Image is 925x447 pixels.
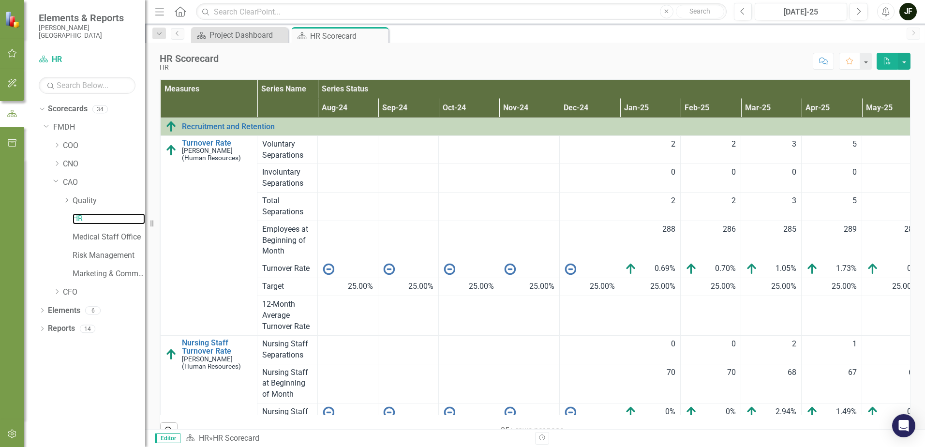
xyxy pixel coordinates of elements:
span: 0 [671,167,675,178]
span: 3 [792,195,796,207]
div: HR Scorecard [213,433,259,443]
a: COO [63,140,145,151]
span: 25.00% [832,281,857,292]
img: Above Target [686,406,697,418]
span: 25.00% [892,281,917,292]
span: 5 [852,139,857,150]
td: Double-Click to Edit [257,221,318,260]
span: 0% [907,263,917,275]
td: Double-Click to Edit [318,135,378,164]
img: Above Target [686,263,697,275]
span: Total Separations [262,195,313,218]
td: Double-Click to Edit [318,221,378,260]
img: No Information [565,263,576,275]
button: JF [899,3,917,20]
td: Double-Click to Edit [741,135,802,164]
img: Above Target [165,349,177,360]
span: 286 [723,224,736,235]
a: Medical Staff Office [73,232,145,243]
a: FMDH [53,122,145,133]
td: Double-Click to Edit [499,221,560,260]
span: 1 [852,339,857,350]
td: Double-Click to Edit [378,296,439,336]
td: Double-Click to Edit [741,164,802,193]
td: Double-Click to Edit [620,135,681,164]
td: Double-Click to Edit [257,296,318,336]
span: 0 [852,167,857,178]
span: 2 [671,195,675,207]
span: 67 [848,367,857,378]
td: Double-Click to Edit [620,335,681,364]
button: Search [676,5,724,18]
div: Open Intercom Messenger [892,414,915,437]
div: 6 [85,306,101,314]
a: CFO [63,287,145,298]
div: HR Scorecard [310,30,386,42]
span: Involuntary Separations [262,167,313,189]
td: Double-Click to Edit [620,364,681,403]
td: Double-Click to Edit [620,221,681,260]
td: Double-Click to Edit [802,164,862,193]
span: 2 [671,139,675,150]
span: 0.70% [715,263,736,275]
img: Above Target [867,263,879,275]
td: Double-Click to Edit [257,135,318,164]
span: 1.49% [836,406,857,418]
td: Double-Click to Edit [681,364,741,403]
td: Double-Click to Edit [499,164,560,193]
td: Double-Click to Edit [560,135,620,164]
td: Double-Click to Edit Right Click for Context Menu [161,135,257,335]
span: 1.73% [836,263,857,275]
td: Double-Click to Edit [257,335,318,364]
td: Double-Click to Edit [741,364,802,403]
span: Nursing Staff at Beginning of Month [262,367,313,401]
td: Double-Click to Edit [499,364,560,403]
td: Double-Click to Edit [499,335,560,364]
span: Editor [155,433,180,443]
a: Reports [48,323,75,334]
img: ClearPoint Strategy [4,10,22,29]
a: Project Dashboard [194,29,285,41]
span: 0 [792,167,796,178]
span: 2 [731,195,736,207]
span: 67 [909,367,917,378]
span: 0 [731,167,736,178]
td: Double-Click to Edit [802,135,862,164]
td: Double-Click to Edit [681,164,741,193]
img: Above Target [165,145,177,156]
span: 70 [727,367,736,378]
span: 25.00% [348,281,373,292]
div: 14 [80,325,95,333]
td: Double-Click to Edit [862,135,923,164]
span: 0% [907,406,917,418]
td: Double-Click to Edit [802,335,862,364]
td: Double-Click to Edit [439,221,499,260]
td: Double-Click to Edit [802,364,862,403]
td: Double-Click to Edit [681,135,741,164]
td: Double-Click to Edit [862,221,923,260]
td: Double-Click to Edit [318,296,378,336]
span: 25.00% [771,281,796,292]
span: 25.00% [408,281,433,292]
input: Search ClearPoint... [196,3,727,20]
span: 25.00% [469,281,494,292]
td: Double-Click to Edit [257,164,318,193]
span: Nursing Staff Separations [262,339,313,361]
td: Double-Click to Edit [318,364,378,403]
td: Double-Click to Edit [681,221,741,260]
img: Above Target [867,406,879,418]
div: » [185,433,528,444]
span: 0 [671,339,675,350]
small: [PERSON_NAME] (Human Resources) [182,356,252,370]
a: Scorecards [48,104,88,115]
img: Above Target [746,406,758,418]
a: Risk Management [73,250,145,261]
td: Double-Click to Edit [439,296,499,336]
div: HR [160,64,219,71]
td: Double-Click to Edit [439,164,499,193]
td: Double-Click to Edit [378,135,439,164]
img: Above Target [625,263,637,275]
td: Double-Click to Edit [802,296,862,336]
td: Double-Click to Edit [681,296,741,336]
